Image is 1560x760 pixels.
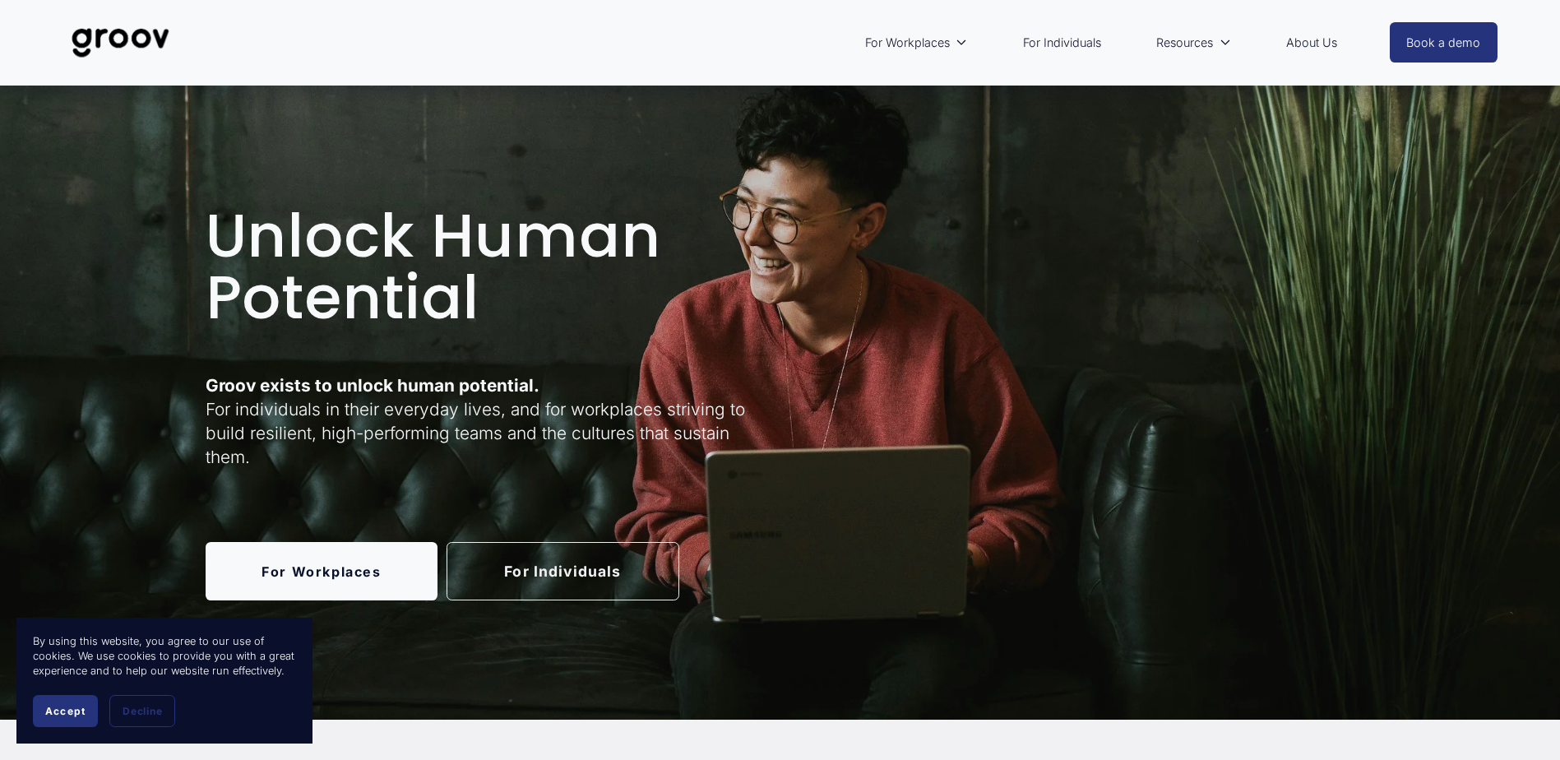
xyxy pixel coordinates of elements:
[857,24,976,62] a: folder dropdown
[1156,32,1213,53] span: Resources
[1390,22,1498,63] a: Book a demo
[45,705,86,717] span: Accept
[447,542,679,600] a: For Individuals
[123,705,162,717] span: Decline
[206,205,775,329] h1: Unlock Human Potential
[1278,24,1345,62] a: About Us
[206,375,539,396] strong: Groov exists to unlock human potential.
[33,695,98,727] button: Accept
[109,695,175,727] button: Decline
[865,32,950,53] span: For Workplaces
[16,618,312,744] section: Cookie banner
[206,542,438,600] a: For Workplaces
[33,634,296,679] p: By using this website, you agree to our use of cookies. We use cookies to provide you with a grea...
[206,373,775,470] p: For individuals in their everyday lives, and for workplaces striving to build resilient, high-per...
[1148,24,1239,62] a: folder dropdown
[62,16,178,70] img: Groov | Unlock Human Potential at Work and in Life
[1015,24,1109,62] a: For Individuals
